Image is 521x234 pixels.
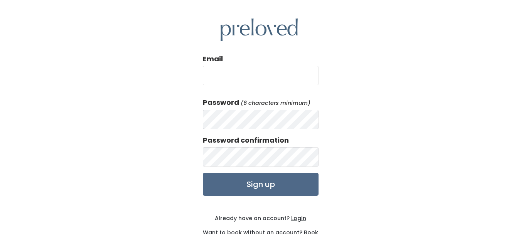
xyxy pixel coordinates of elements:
em: (6 characters minimum) [241,99,310,107]
img: preloved logo [221,19,298,41]
a: Login [290,214,306,222]
div: Already have an account? [203,214,319,222]
u: Login [291,214,306,222]
input: Sign up [203,173,319,196]
label: Email [203,54,223,64]
label: Password [203,98,239,108]
label: Password confirmation [203,135,289,145]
